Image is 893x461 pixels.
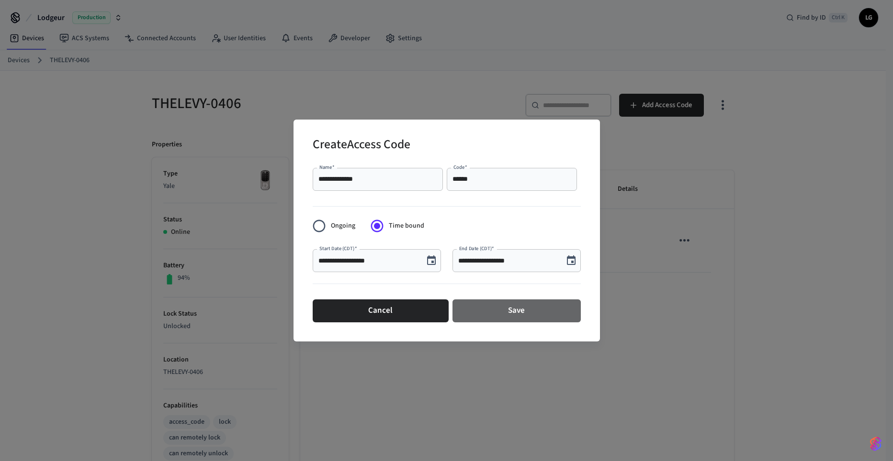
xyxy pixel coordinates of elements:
label: Name [319,164,335,171]
button: Cancel [313,299,449,322]
button: Choose date, selected date is Oct 16, 2025 [562,251,581,270]
img: SeamLogoGradient.69752ec5.svg [870,436,882,451]
label: Start Date (CDT) [319,245,357,252]
label: End Date (CDT) [459,245,494,252]
h2: Create Access Code [313,131,410,160]
button: Choose date, selected date is Oct 14, 2025 [422,251,441,270]
button: Save [452,299,581,322]
label: Code [453,164,467,171]
span: Time bound [389,221,424,231]
span: Ongoing [331,221,355,231]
